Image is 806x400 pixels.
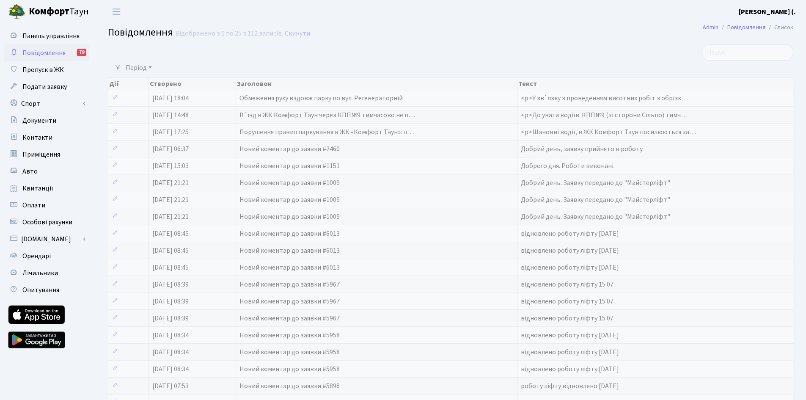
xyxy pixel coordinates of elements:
[239,314,340,323] span: Новий коментар до заявки #5967
[22,251,51,261] span: Орендарі
[4,78,89,95] a: Подати заявку
[4,265,89,281] a: Лічильники
[22,116,56,125] span: Документи
[4,214,89,231] a: Особові рахунки
[4,112,89,129] a: Документи
[521,331,619,340] span: відновлено роботу ліфту [DATE]
[239,348,340,357] span: Новий коментар до заявки #5958
[521,144,643,154] span: Добрий день, заявку прийнято в роботу
[122,61,155,75] a: Період
[239,263,340,272] span: Новий коментар до заявки #6013
[152,161,189,171] span: [DATE] 15:03
[701,44,793,61] input: Пошук...
[4,44,89,61] a: Повідомлення79
[22,82,67,91] span: Подати заявку
[152,110,189,120] span: [DATE] 14:48
[152,212,189,221] span: [DATE] 21:21
[521,94,688,103] span: <p>У зв`язку з проведенням висотних робіт з обрізк…
[22,268,58,278] span: Лічильники
[152,195,189,204] span: [DATE] 21:21
[152,314,189,323] span: [DATE] 08:39
[22,218,72,227] span: Особові рахунки
[4,163,89,180] a: Авто
[22,184,53,193] span: Квитанції
[703,23,718,32] a: Admin
[108,78,149,90] th: Дії
[4,231,89,248] a: [DOMAIN_NAME]
[739,7,796,17] a: [PERSON_NAME] (.
[239,161,340,171] span: Новий коментар до заявки #1151
[152,229,189,238] span: [DATE] 08:45
[175,30,283,38] div: Відображено з 1 по 25 з 112 записів.
[4,197,89,214] a: Оплати
[521,348,619,357] span: відновлено роботу ліфту [DATE]
[765,23,793,32] li: Список
[739,7,796,17] b: [PERSON_NAME] (.
[4,61,89,78] a: Пропуск в ЖК
[239,212,340,221] span: Новий коментар до заявки #1009
[152,364,189,374] span: [DATE] 08:34
[521,178,670,188] span: Добрий день. Заявку передано до "Майстерліфт"
[521,381,619,391] span: роботу ліфту відновлено [DATE]
[152,246,189,255] span: [DATE] 08:45
[22,167,38,176] span: Авто
[4,146,89,163] a: Приміщення
[108,25,173,40] span: Повідомлення
[521,161,615,171] span: Доброго дня. Роботи виконані.
[521,364,619,374] span: відновлено роботу ліфту [DATE]
[239,178,340,188] span: Новий коментар до заявки #1009
[239,280,340,289] span: Новий коментар до заявки #5967
[22,285,59,295] span: Опитування
[22,31,80,41] span: Панель управління
[152,263,189,272] span: [DATE] 08:45
[239,331,340,340] span: Новий коментар до заявки #5958
[521,246,619,255] span: відновлено роботу ліфту [DATE]
[727,23,765,32] a: Повідомлення
[521,263,619,272] span: відновлено роботу ліфту [DATE]
[152,127,189,137] span: [DATE] 17:25
[22,201,45,210] span: Оплати
[4,28,89,44] a: Панель управління
[4,248,89,265] a: Орендарі
[239,297,340,306] span: Новий коментар до заявки #5967
[521,127,696,137] span: <p>Шановні водії, в ЖК Комфорт Таун посилюються за…
[22,65,64,74] span: Пропуск в ЖК
[22,48,66,58] span: Повідомлення
[152,144,189,154] span: [DATE] 06:37
[152,297,189,306] span: [DATE] 08:39
[239,127,414,137] span: Порушення правил паркування в ЖК «Комфорт Таун»: п…
[8,3,25,20] img: logo.png
[239,144,340,154] span: Новий коментар до заявки #2460
[521,280,615,289] span: відновлено роботу ліфту 15.07.
[106,5,127,19] button: Переключити навігацію
[239,110,415,120] span: В`їзд в ЖК Комфорт Таун через КПП№9 тимчасово не п…
[4,180,89,197] a: Квитанції
[22,133,52,142] span: Контакти
[152,331,189,340] span: [DATE] 08:34
[152,178,189,188] span: [DATE] 21:21
[239,195,340,204] span: Новий коментар до заявки #1009
[4,95,89,112] a: Спорт
[521,229,619,238] span: відновлено роботу ліфту [DATE]
[521,297,615,306] span: відновлено роботу ліфту 15.07.
[521,110,688,120] span: <p>До уваги водіїв. КПП№9 (зі сторони Сільпо) тимч…
[4,281,89,298] a: Опитування
[4,129,89,146] a: Контакти
[29,5,89,19] span: Таун
[152,94,189,103] span: [DATE] 18:04
[521,314,615,323] span: відновлено роботу ліфту 15.07.
[22,150,60,159] span: Приміщення
[152,348,189,357] span: [DATE] 08:34
[149,78,236,90] th: Створено
[239,381,340,391] span: Новий коментар до заявки #5898
[29,5,69,18] b: Комфорт
[521,195,670,204] span: Добрий день. Заявку передано до "Майстерліфт"
[285,30,310,38] a: Скинути
[690,19,806,36] nav: breadcrumb
[521,212,670,221] span: Добрий день. Заявку передано до "Майстерліфт"
[152,381,189,391] span: [DATE] 07:53
[236,78,517,90] th: Заголовок
[239,364,340,374] span: Новий коментар до заявки #5958
[77,49,86,56] div: 79
[239,229,340,238] span: Новий коментар до заявки #6013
